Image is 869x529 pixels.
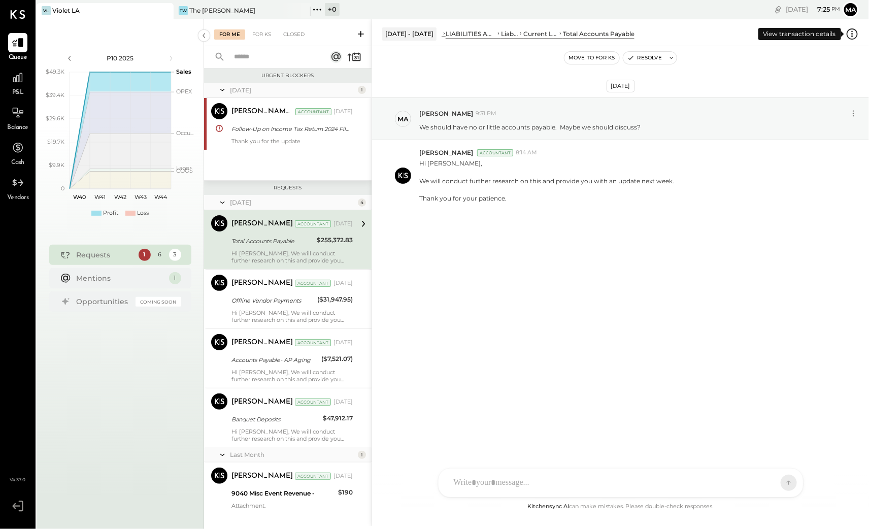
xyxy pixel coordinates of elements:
[231,369,353,383] div: Hi [PERSON_NAME], We will conduct further research on this and provide you with an update next we...
[49,161,64,169] text: $9.9K
[176,88,192,95] text: OPEX
[209,184,366,191] div: Requests
[758,28,841,40] div: View transaction details
[333,398,353,406] div: [DATE]
[843,2,859,18] button: Ma
[501,29,518,38] div: Liabilities
[278,29,310,40] div: Closed
[12,88,24,97] span: P&L
[135,193,147,201] text: W43
[52,6,80,15] div: Violet LA
[317,294,353,305] div: ($31,947.95)
[61,185,64,192] text: 0
[247,29,276,40] div: For KS
[333,279,353,287] div: [DATE]
[103,209,118,217] div: Profit
[230,198,355,207] div: [DATE]
[7,193,29,203] span: Vendors
[231,488,335,499] div: 9040 Misc Event Revenue -
[419,159,674,203] p: Hi [PERSON_NAME], We will conduct further research on this and provide you with an update next we...
[295,399,331,406] div: Accountant
[176,129,193,137] text: Occu...
[1,103,35,133] a: Balance
[623,52,666,64] button: Resolve
[46,68,64,75] text: $49.3K
[773,4,783,15] div: copy link
[317,235,353,245] div: $255,372.83
[231,236,314,246] div: Total Accounts Payable
[382,27,437,40] div: [DATE] - [DATE]
[321,354,353,364] div: ($7,521.07)
[231,295,314,306] div: Offline Vendor Payments
[7,123,28,133] span: Balance
[333,472,353,480] div: [DATE]
[176,165,191,172] text: Labor
[231,397,293,407] div: [PERSON_NAME]
[231,428,353,442] div: Hi [PERSON_NAME], We will conduct further research on this and provide you with an update next we...
[419,109,473,118] span: [PERSON_NAME]
[358,86,366,94] div: 1
[230,450,355,459] div: Last Month
[1,33,35,62] a: Queue
[295,280,331,287] div: Accountant
[42,6,51,15] div: VL
[358,451,366,459] div: 1
[358,199,366,207] div: 4
[295,473,331,480] div: Accountant
[564,52,619,64] button: Move to for ks
[419,148,473,157] span: [PERSON_NAME]
[214,29,245,40] div: For Me
[333,108,353,116] div: [DATE]
[77,273,164,283] div: Mentions
[477,149,513,156] div: Accountant
[231,338,293,348] div: [PERSON_NAME]
[231,107,293,117] div: [PERSON_NAME] R [PERSON_NAME]
[77,250,133,260] div: Requests
[476,110,496,118] span: 9:31 PM
[1,68,35,97] a: P&L
[189,6,255,15] div: The [PERSON_NAME]
[563,29,634,38] div: Total Accounts Payable
[94,193,106,201] text: W41
[231,278,293,288] div: [PERSON_NAME]
[136,297,181,307] div: Coming Soon
[419,123,641,131] p: We should have no or little accounts payable. Maybe we should discuss?
[333,339,353,347] div: [DATE]
[179,6,188,15] div: TW
[169,272,181,284] div: 1
[154,249,166,261] div: 6
[231,250,353,264] div: Hi [PERSON_NAME], We will conduct further research on this and provide you with an update next we...
[169,249,181,261] div: 3
[231,414,320,424] div: Banquet Deposits
[231,124,350,134] div: Follow-Up on Income Tax Return 2024 Filing and Required Documents
[295,339,331,346] div: Accountant
[139,249,151,261] div: 1
[1,173,35,203] a: Vendors
[77,54,163,62] div: P10 2025
[46,91,64,98] text: $39.4K
[786,5,840,14] div: [DATE]
[46,115,64,122] text: $29.6K
[338,487,353,498] div: $190
[323,413,353,423] div: $47,912.17
[231,471,293,481] div: [PERSON_NAME]
[295,108,331,115] div: Accountant
[231,309,353,323] div: Hi [PERSON_NAME], We will conduct further research on this and provide you with an update next we...
[176,167,193,174] text: COGS
[11,158,24,168] span: Cash
[516,149,537,157] span: 8:14 AM
[9,53,27,62] span: Queue
[137,209,149,217] div: Loss
[397,114,409,124] div: Ma
[231,502,353,509] div: Attachment.
[231,138,353,145] div: Thank you for the update
[230,86,355,94] div: [DATE]
[114,193,126,201] text: W42
[176,68,191,75] text: Sales
[333,220,353,228] div: [DATE]
[446,29,496,38] div: LIABILITIES AND EQUITY
[523,29,558,38] div: Current Liabilities
[73,193,86,201] text: W40
[209,72,366,79] div: Urgent Blockers
[47,138,64,145] text: $19.7K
